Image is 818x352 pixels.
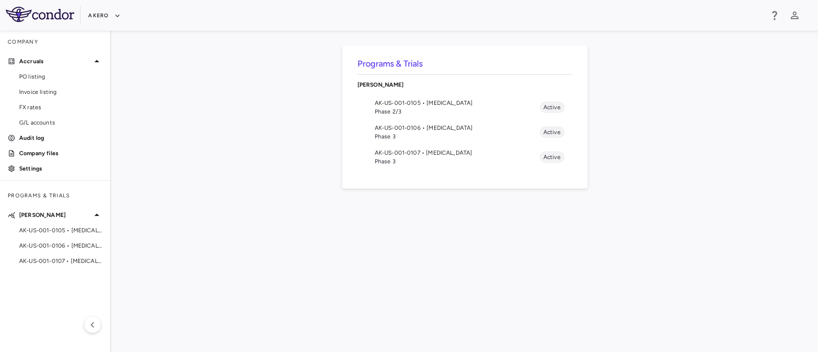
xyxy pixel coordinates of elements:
[6,7,74,22] img: logo-full-BYUhSk78.svg
[357,120,572,145] li: AK-US-001-0106 • [MEDICAL_DATA]Phase 3Active
[357,80,572,89] p: [PERSON_NAME]
[19,72,103,81] span: PO listing
[19,211,91,219] p: [PERSON_NAME]
[540,153,565,161] span: Active
[375,148,540,157] span: AK-US-001-0107 • [MEDICAL_DATA]
[19,149,103,158] p: Company files
[19,226,103,235] span: AK-US-001-0105 • [MEDICAL_DATA]
[357,145,572,170] li: AK-US-001-0107 • [MEDICAL_DATA]Phase 3Active
[19,103,103,112] span: FX rates
[540,128,565,136] span: Active
[19,57,91,66] p: Accruals
[19,134,103,142] p: Audit log
[540,103,565,112] span: Active
[357,57,572,70] h6: Programs & Trials
[19,118,103,127] span: G/L accounts
[19,164,103,173] p: Settings
[19,88,103,96] span: Invoice listing
[375,124,540,132] span: AK-US-001-0106 • [MEDICAL_DATA]
[375,99,540,107] span: AK-US-001-0105 • [MEDICAL_DATA]
[375,107,540,116] span: Phase 2/3
[19,241,103,250] span: AK-US-001-0106 • [MEDICAL_DATA]
[375,157,540,166] span: Phase 3
[375,132,540,141] span: Phase 3
[88,8,120,23] button: Akero
[357,75,572,95] div: [PERSON_NAME]
[19,257,103,265] span: AK-US-001-0107 • [MEDICAL_DATA]
[357,95,572,120] li: AK-US-001-0105 • [MEDICAL_DATA]Phase 2/3Active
